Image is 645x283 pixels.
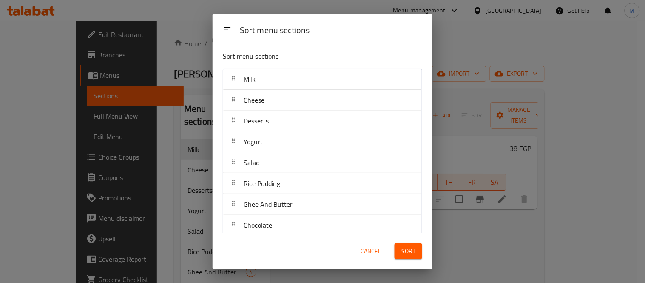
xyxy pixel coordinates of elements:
[244,198,293,211] span: Ghee And Butter
[236,21,426,40] div: Sort menu sections
[395,243,422,259] button: Sort
[244,177,280,190] span: Rice Pudding
[223,152,422,173] div: Salad
[223,90,422,111] div: Cheese
[361,246,381,257] span: Cancel
[223,194,422,215] div: Ghee And Butter
[223,51,381,62] p: Sort menu sections
[357,243,384,259] button: Cancel
[223,111,422,131] div: Desserts
[244,73,256,86] span: Milk
[244,94,264,106] span: Cheese
[223,69,422,90] div: Milk
[244,135,263,148] span: Yogurt
[223,173,422,194] div: Rice Pudding
[401,246,415,257] span: Sort
[223,131,422,152] div: Yogurt
[244,114,269,127] span: Desserts
[244,156,259,169] span: Salad
[244,219,272,232] span: Chocolate
[223,215,422,236] div: Chocolate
